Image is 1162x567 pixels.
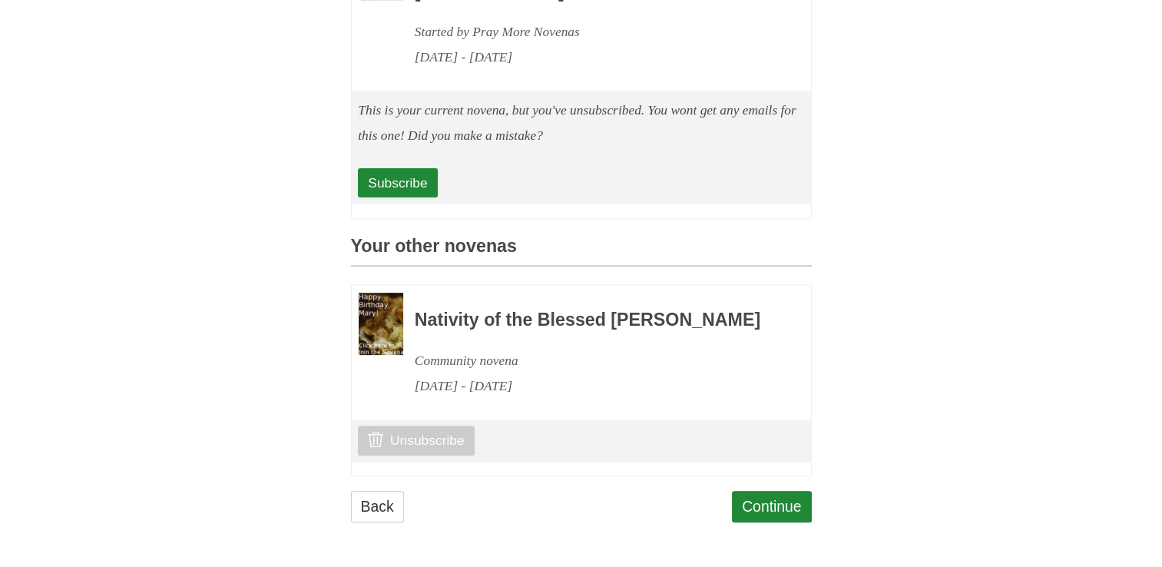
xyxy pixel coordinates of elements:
[358,168,437,197] a: Subscribe
[415,19,770,45] div: Started by Pray More Novenas
[415,348,770,373] div: Community novena
[351,237,812,267] h3: Your other novenas
[359,293,403,356] img: Novena image
[351,491,404,522] a: Back
[415,310,770,330] h3: Nativity of the Blessed [PERSON_NAME]
[415,45,770,70] div: [DATE] - [DATE]
[358,102,796,143] em: This is your current novena, but you've unsubscribed. You wont get any emails for this one! Did y...
[415,373,770,399] div: [DATE] - [DATE]
[358,426,474,455] a: Unsubscribe
[732,491,812,522] a: Continue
